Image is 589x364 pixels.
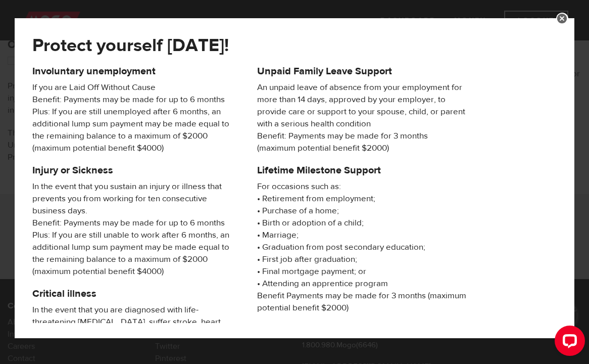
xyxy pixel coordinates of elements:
[32,65,242,77] h5: Involuntary unemployment
[257,164,467,176] h5: Lifetime Milestone Support
[257,180,467,314] p: • Retirement from employment; • Purchase of a home; • Birth or adoption of a child; • Marriage; •...
[32,288,242,300] h5: Critical illness
[257,65,467,77] h5: Unpaid Family Leave Support
[32,180,242,278] span: In the event that you sustain an injury or illness that prevents you from working for ten consecu...
[32,35,512,56] h2: Protect yourself [DATE]!
[547,322,589,364] iframe: LiveChat chat widget
[257,180,467,193] span: For occasions such as:
[32,81,242,154] span: If you are Laid Off Without Cause Benefit: Payments may be made for up to 6 months Plus: If you a...
[32,164,242,176] h5: Injury or Sickness
[257,81,467,154] span: An unpaid leave of absence from your employment for more than 14 days, approved by your employer,...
